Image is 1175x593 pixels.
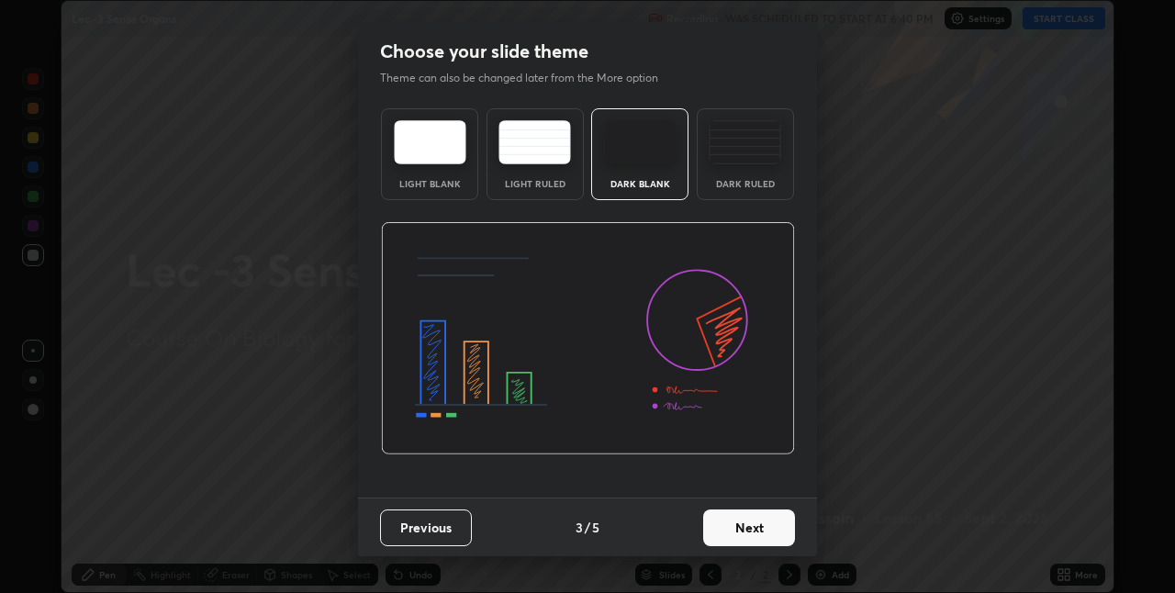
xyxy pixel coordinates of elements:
h4: 5 [592,518,599,537]
div: Dark Blank [603,179,677,188]
div: Light Ruled [498,179,572,188]
button: Previous [380,509,472,546]
img: lightTheme.e5ed3b09.svg [394,120,466,164]
img: darkRuledTheme.de295e13.svg [709,120,781,164]
img: darkThemeBanner.d06ce4a2.svg [381,222,795,455]
h4: 3 [576,518,583,537]
h4: / [585,518,590,537]
div: Dark Ruled [709,179,782,188]
img: lightRuledTheme.5fabf969.svg [498,120,571,164]
button: Next [703,509,795,546]
p: Theme can also be changed later from the More option [380,70,677,86]
h2: Choose your slide theme [380,39,588,63]
img: darkTheme.f0cc69e5.svg [604,120,677,164]
div: Light Blank [393,179,466,188]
